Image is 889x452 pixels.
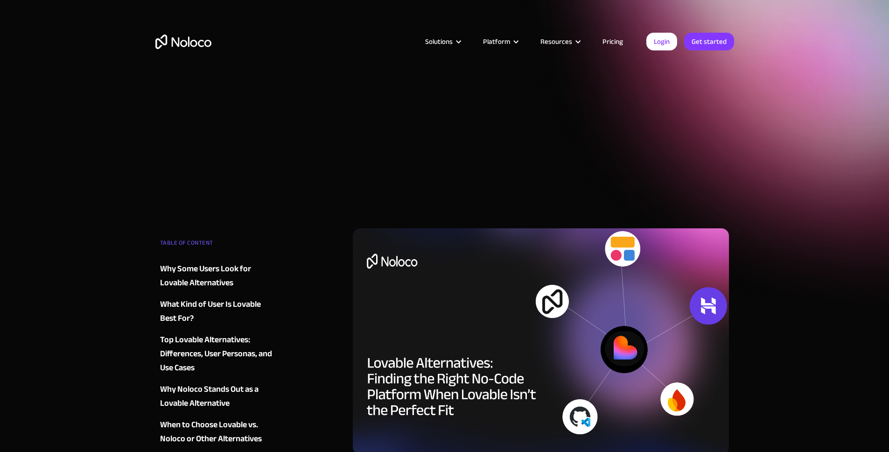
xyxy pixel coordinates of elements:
[646,33,677,50] a: Login
[160,236,273,254] div: TABLE OF CONTENT
[160,382,273,410] a: Why Noloco Stands Out as a Lovable Alternative
[591,35,635,48] a: Pricing
[160,262,273,290] a: Why Some Users Look for Lovable Alternatives
[483,35,510,48] div: Platform
[160,333,273,375] a: Top Lovable Alternatives: Differences, User Personas, and Use Cases‍
[684,33,734,50] a: Get started
[425,35,453,48] div: Solutions
[540,35,572,48] div: Resources
[529,35,591,48] div: Resources
[160,418,273,446] a: When to Choose Lovable vs. Noloco or Other Alternatives
[155,35,211,49] a: home
[471,35,529,48] div: Platform
[160,297,273,325] a: What Kind of User Is Lovable Best For?
[413,35,471,48] div: Solutions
